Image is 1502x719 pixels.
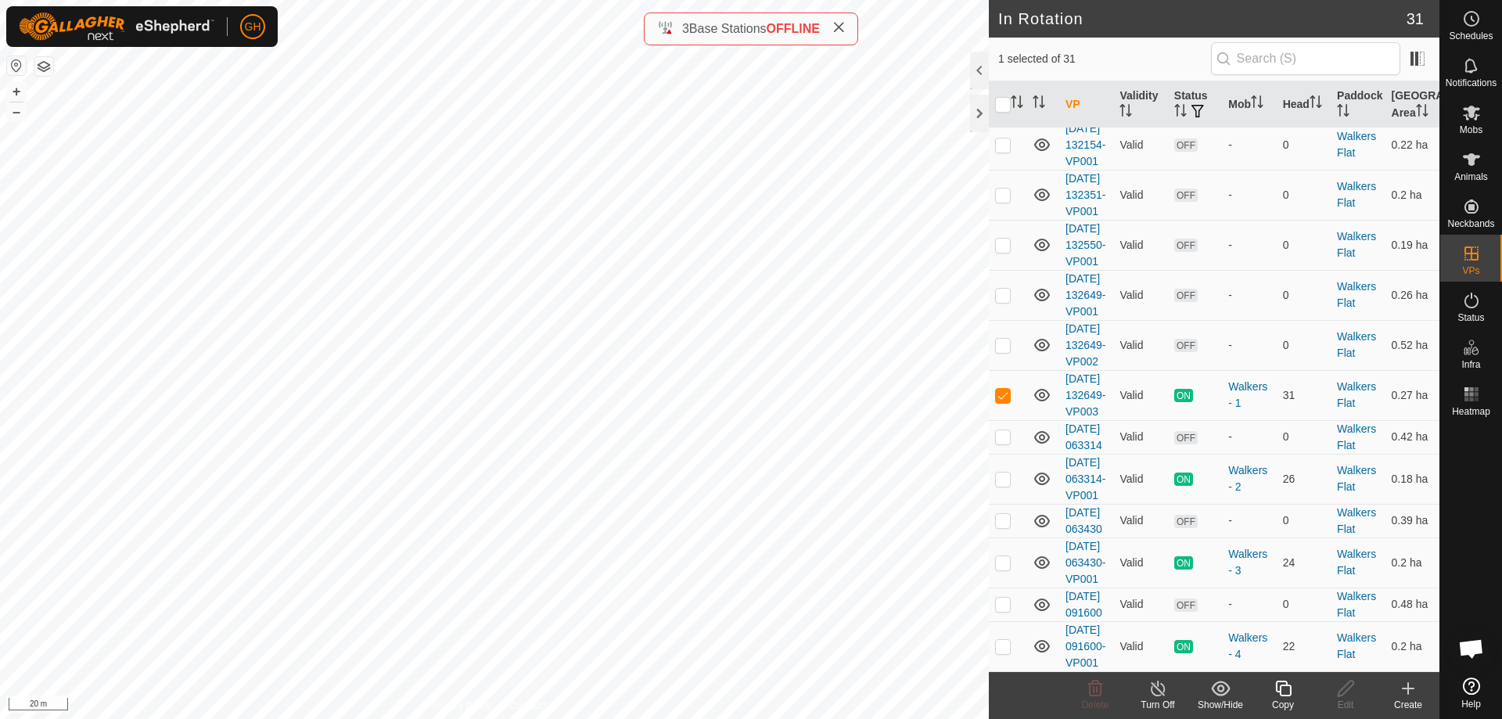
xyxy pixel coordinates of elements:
span: 31 [1407,7,1424,31]
div: Walkers - 2 [1228,462,1270,495]
img: Gallagher Logo [19,13,214,41]
td: 0.52 ha [1385,320,1439,370]
td: 22 [1277,621,1331,671]
td: Valid [1113,220,1167,270]
th: Validity [1113,81,1167,128]
p-sorticon: Activate to sort [1310,98,1322,110]
td: Valid [1113,454,1167,504]
a: Walkers Flat [1337,330,1376,359]
div: Walkers - 3 [1228,546,1270,579]
span: Help [1461,699,1481,709]
div: Open chat [1448,625,1495,672]
div: - [1228,287,1270,304]
a: Walkers Flat [1337,590,1376,619]
span: ON [1174,556,1193,570]
div: - [1228,337,1270,354]
td: Valid [1113,504,1167,537]
td: Valid [1113,120,1167,170]
p-sorticon: Activate to sort [1416,106,1428,119]
div: Copy [1252,698,1314,712]
div: - [1228,237,1270,253]
a: Walkers Flat [1337,506,1376,535]
span: GH [245,19,261,35]
th: VP [1059,81,1113,128]
td: Valid [1113,537,1167,588]
span: OFF [1174,138,1198,152]
td: Valid [1113,420,1167,454]
span: 3 [682,22,689,35]
td: 24 [1277,537,1331,588]
th: Status [1168,81,1222,128]
td: 0.42 ha [1385,420,1439,454]
span: OFFLINE [767,22,820,35]
td: 0 [1277,170,1331,220]
a: [DATE] 132550-VP001 [1065,222,1105,268]
span: Mobs [1460,125,1482,135]
td: 0.2 ha [1385,170,1439,220]
div: Turn Off [1126,698,1189,712]
span: OFF [1174,431,1198,444]
button: Map Layers [34,57,53,76]
span: OFF [1174,239,1198,252]
span: Base Stations [689,22,767,35]
a: [DATE] 132649-VP002 [1065,322,1105,368]
a: Walkers Flat [1337,280,1376,309]
p-sorticon: Activate to sort [1011,98,1023,110]
div: Walkers - 4 [1228,630,1270,663]
span: OFF [1174,515,1198,528]
td: 0.26 ha [1385,270,1439,320]
td: 0 [1277,320,1331,370]
a: [DATE] 132649-VP003 [1065,372,1105,418]
td: 0 [1277,120,1331,170]
span: OFF [1174,599,1198,612]
a: Walkers Flat [1337,130,1376,159]
a: Walkers Flat [1337,464,1376,493]
div: Edit [1314,698,1377,712]
div: - [1228,512,1270,529]
div: Show/Hide [1189,698,1252,712]
p-sorticon: Activate to sort [1337,106,1349,119]
span: Heatmap [1452,407,1490,416]
span: Notifications [1446,78,1497,88]
td: 0.27 ha [1385,370,1439,420]
td: 26 [1277,454,1331,504]
button: Reset Map [7,56,26,75]
td: Valid [1113,320,1167,370]
td: Valid [1113,270,1167,320]
span: Schedules [1449,31,1493,41]
th: [GEOGRAPHIC_DATA] Area [1385,81,1439,128]
span: OFF [1174,189,1198,202]
span: VPs [1462,266,1479,275]
td: 0.39 ha [1385,504,1439,537]
td: 0.2 ha [1385,621,1439,671]
a: [DATE] 132351-VP001 [1065,172,1105,217]
th: Mob [1222,81,1276,128]
a: Walkers Flat [1337,422,1376,451]
a: Walkers Flat [1337,180,1376,209]
a: Help [1440,671,1502,715]
a: [DATE] 132649-VP001 [1065,272,1105,318]
span: OFF [1174,289,1198,302]
td: 0.2 ha [1385,537,1439,588]
span: Status [1457,313,1484,322]
a: Walkers Flat [1337,631,1376,660]
td: Valid [1113,170,1167,220]
span: Neckbands [1447,219,1494,228]
td: Valid [1113,588,1167,621]
td: Valid [1113,370,1167,420]
span: OFF [1174,339,1198,352]
a: Privacy Policy [433,699,491,713]
span: ON [1174,640,1193,653]
p-sorticon: Activate to sort [1033,98,1045,110]
td: 0.19 ha [1385,220,1439,270]
td: 31 [1277,370,1331,420]
a: Contact Us [510,699,556,713]
span: ON [1174,473,1193,486]
td: 0 [1277,420,1331,454]
td: 0 [1277,220,1331,270]
span: ON [1174,389,1193,402]
td: 0 [1277,504,1331,537]
td: 0 [1277,270,1331,320]
h2: In Rotation [998,9,1407,28]
span: Infra [1461,360,1480,369]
